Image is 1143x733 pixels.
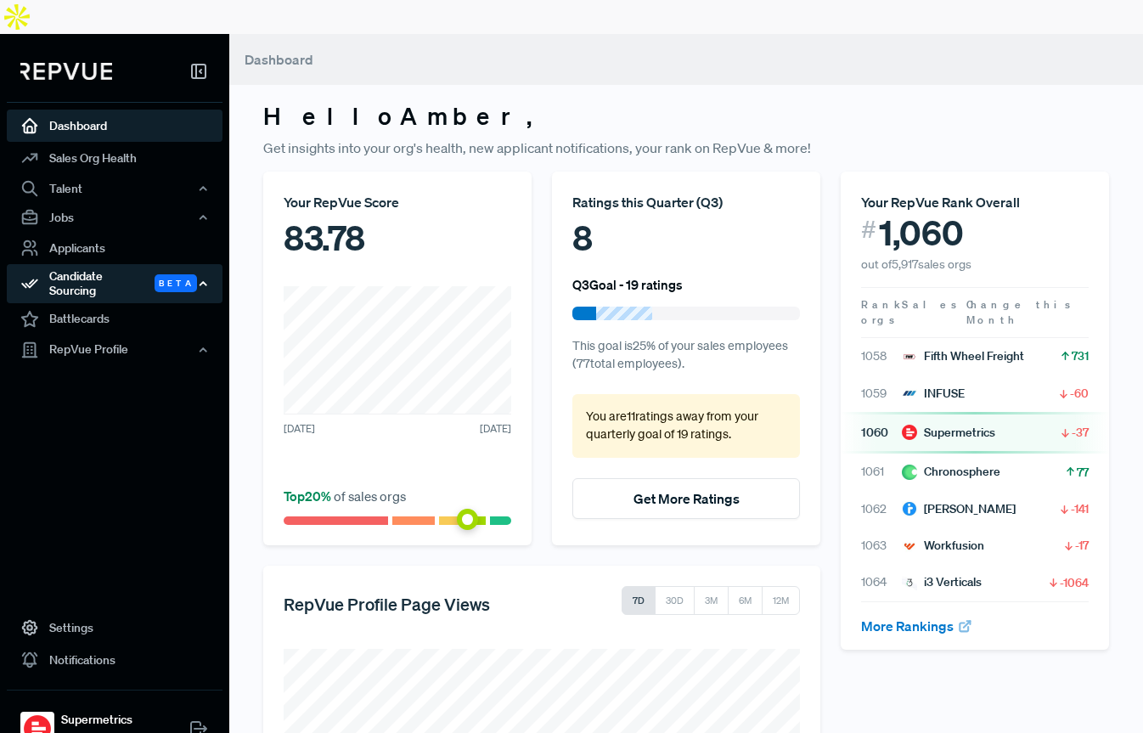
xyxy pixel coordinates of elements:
span: Sales orgs [861,297,960,327]
button: Candidate Sourcing Beta [7,264,222,303]
div: Chronosphere [902,463,1000,481]
img: Irwin [902,501,917,516]
div: 8 [572,212,800,263]
div: Supermetrics [902,424,995,442]
a: Applicants [7,232,222,264]
span: [DATE] [284,421,315,437]
span: Your RepVue Rank Overall [861,194,1020,211]
span: out of 5,917 sales orgs [861,257,971,272]
span: 1064 [861,573,902,591]
span: 1061 [861,463,902,481]
button: 3M [694,586,729,615]
div: INFUSE [902,385,965,403]
div: [PERSON_NAME] [902,500,1016,518]
button: Jobs [7,203,222,232]
span: Dashboard [245,51,313,68]
span: -1064 [1060,574,1089,591]
button: Get More Ratings [572,478,800,519]
span: 1,060 [879,212,964,253]
img: Fifth Wheel Freight [902,349,917,364]
h5: RepVue Profile Page Views [284,594,490,614]
button: 12M [762,586,800,615]
div: Candidate Sourcing [7,264,222,303]
span: 1059 [861,385,902,403]
span: -141 [1071,500,1089,517]
img: INFUSE [902,386,917,401]
a: Battlecards [7,303,222,335]
a: Dashboard [7,110,222,142]
h3: Hello Amber , [263,102,1109,131]
span: # [861,212,876,247]
div: Fifth Wheel Freight [902,347,1024,365]
a: More Rankings [861,617,973,634]
span: Beta [155,274,197,292]
p: You are 11 ratings away from your quarterly goal of 19 ratings . [586,408,786,444]
span: -37 [1072,424,1089,441]
a: Notifications [7,644,222,676]
button: 7D [622,586,656,615]
span: 1060 [861,424,902,442]
span: -60 [1070,385,1089,402]
button: 30D [655,586,695,615]
div: Workfusion [902,537,984,555]
span: 731 [1072,347,1089,364]
div: Your RepVue Score [284,192,511,212]
div: i3 Verticals [902,573,982,591]
p: This goal is 25 % of your sales employees ( 77 total employees). [572,337,800,374]
img: Workfusion [902,538,917,554]
span: Change this Month [966,297,1073,327]
img: Supermetrics [902,425,917,440]
button: 6M [728,586,763,615]
span: -17 [1075,537,1089,554]
strong: Supermetrics [61,711,153,729]
span: Top 20 % [284,488,334,505]
a: Sales Org Health [7,142,222,174]
span: of sales orgs [284,488,406,505]
img: RepVue [20,63,112,80]
span: 77 [1077,464,1089,481]
span: 1063 [861,537,902,555]
div: 83.78 [284,212,511,263]
span: Rank [861,297,902,313]
img: i3 Verticals [902,575,917,590]
h6: Q3 Goal - 19 ratings [572,277,683,292]
div: Ratings this Quarter ( Q3 ) [572,192,800,212]
span: 1058 [861,347,902,365]
a: Settings [7,612,222,644]
button: RepVue Profile [7,335,222,364]
span: [DATE] [480,421,511,437]
img: Chronosphere [902,465,917,480]
button: Talent [7,174,222,203]
p: Get insights into your org's health, new applicant notifications, your rank on RepVue & more! [263,138,1109,158]
span: 1062 [861,500,902,518]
